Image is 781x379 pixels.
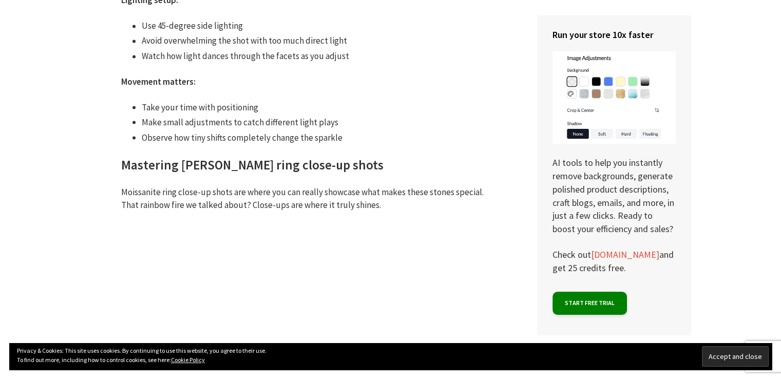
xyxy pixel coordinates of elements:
div: Privacy & Cookies: This site uses cookies. By continuing to use this website, you agree to their ... [9,343,772,370]
h2: Mastering [PERSON_NAME] ring close-up shots [121,156,491,173]
p: Moissanite ring close-up shots are where you can really showcase what makes these stones special.... [121,185,491,212]
a: Start free trial [553,292,627,315]
p: Check out and get 25 credits free. [553,248,676,274]
a: Cookie Policy [171,356,205,364]
strong: Movement matters: [121,75,196,87]
a: [DOMAIN_NAME] [591,249,659,261]
input: Accept and close [702,346,769,367]
li: Make small adjustments to catch different light plays [142,116,491,129]
li: Observe how tiny shifts completely change the sparkle [142,131,491,144]
li: Take your time with positioning [142,101,491,114]
li: Watch how light dances through the facets as you adjust [142,50,491,63]
li: Avoid overwhelming the shot with too much direct light [142,34,491,48]
p: AI tools to help you instantly remove backgrounds, generate polished product descriptions, craft ... [553,51,676,235]
h4: Run your store 10x faster [553,28,676,41]
li: Use 45-degree side lighting [142,20,491,33]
